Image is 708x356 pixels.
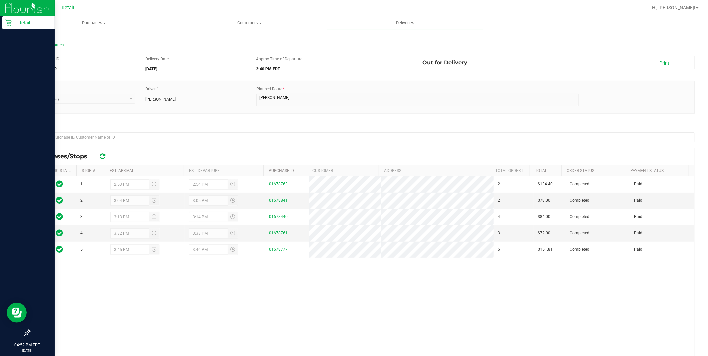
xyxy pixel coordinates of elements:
a: Customers [172,16,327,30]
span: Purchases [16,20,171,26]
label: Delivery Date [145,56,169,62]
span: $134.40 [538,181,553,187]
h5: [DATE] [145,67,246,71]
a: 01678763 [269,182,288,186]
span: $151.81 [538,246,553,253]
a: Print Manifest [634,56,695,69]
span: 4 [498,214,500,220]
a: Deliveries [327,16,483,30]
span: In Sync [56,196,63,205]
span: Completed [570,214,590,220]
span: 2 [498,197,500,204]
th: Total Order Lines [490,165,530,176]
span: Completed [570,246,590,253]
span: Deliveries [387,20,423,26]
span: Paid [634,214,642,220]
span: Paid [634,181,642,187]
a: Order Status [567,168,595,173]
label: Driver 1 [145,86,159,92]
span: [PERSON_NAME] [145,96,176,102]
span: Paid [634,246,642,253]
span: Hi, [PERSON_NAME]! [652,5,695,10]
a: 01678440 [269,214,288,219]
a: 01678761 [269,231,288,235]
span: 4 [80,230,83,236]
input: Search Purchase ID, Customer Name or ID [29,132,695,142]
p: 04:52 PM EDT [3,342,52,348]
th: Est. Departure [184,165,263,176]
span: 1 [80,181,83,187]
a: Sync Status [48,168,74,173]
span: In Sync [56,228,63,238]
label: Approx Time of Departure [256,56,302,62]
span: Completed [570,230,590,236]
inline-svg: Retail [5,19,12,26]
span: $84.00 [538,214,550,220]
iframe: Resource center [7,303,27,323]
h5: 2:40 PM EDT [256,67,412,71]
th: Customer [307,165,379,176]
p: Retail [12,19,52,27]
span: Customers [172,20,327,26]
span: Out for Delivery [422,56,467,69]
span: In Sync [56,212,63,221]
a: Total [535,168,547,173]
span: Purchases/Stops [35,153,94,160]
span: 3 [80,214,83,220]
label: Planned Route [256,86,284,92]
span: Paid [634,230,642,236]
span: 2 [498,181,500,187]
span: Retail [62,5,74,11]
span: Paid [634,197,642,204]
th: Address [379,165,490,176]
span: Completed [570,181,590,187]
a: 01678777 [269,247,288,252]
a: Payment Status [630,168,664,173]
span: $72.00 [538,230,550,236]
span: $78.00 [538,197,550,204]
a: Purchase ID [269,168,294,173]
span: 5 [80,246,83,253]
a: Est. Arrival [110,168,134,173]
a: Stop # [82,168,95,173]
span: 6 [498,246,500,253]
a: 01678841 [269,198,288,203]
span: 2 [80,197,83,204]
span: 3 [498,230,500,236]
span: In Sync [56,179,63,189]
span: In Sync [56,245,63,254]
span: Completed [570,197,590,204]
p: [DATE] [3,348,52,353]
a: Purchases [16,16,172,30]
